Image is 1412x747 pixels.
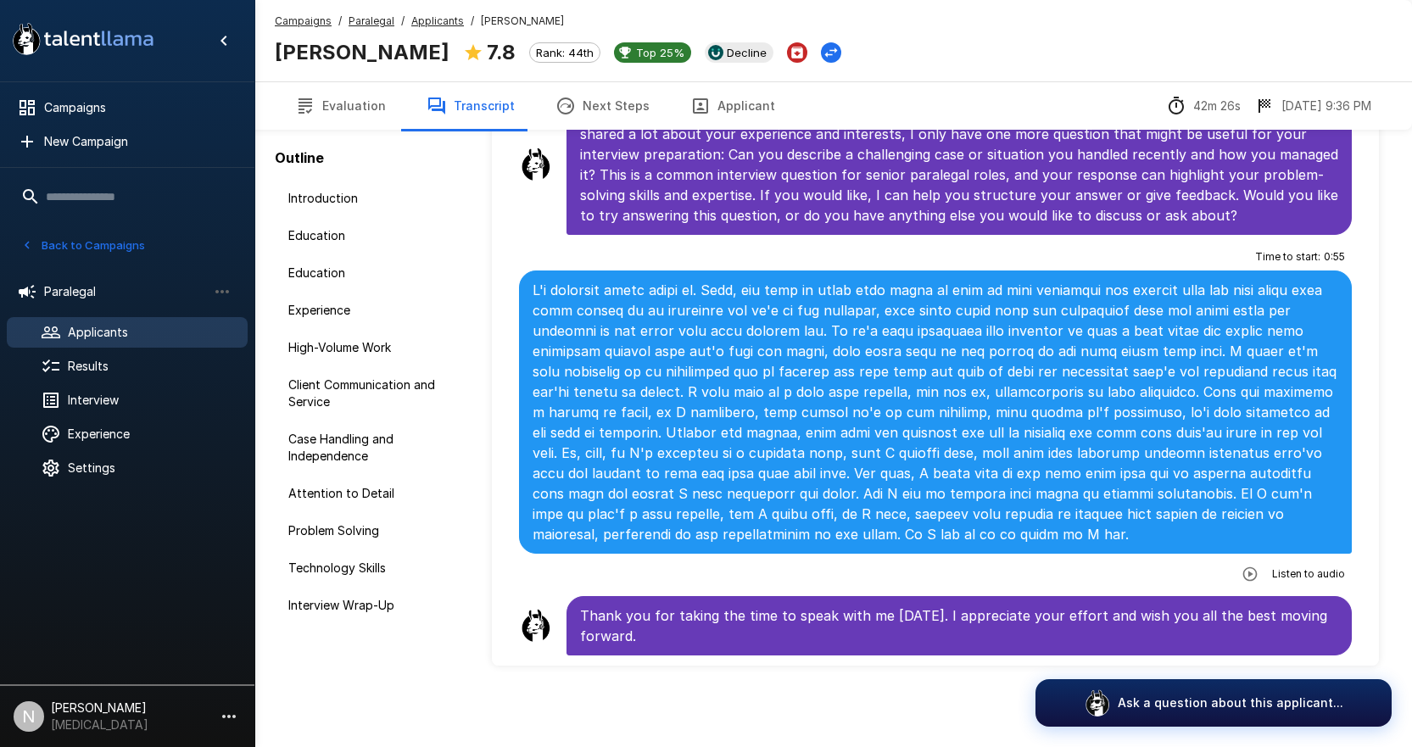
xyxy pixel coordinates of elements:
button: Archive Applicant [787,42,807,63]
div: Experience [275,295,472,326]
div: Technology Skills [275,553,472,583]
button: Applicant [670,82,795,130]
div: Attention to Detail [275,478,472,509]
b: 7.8 [487,40,516,64]
b: [PERSON_NAME] [275,40,449,64]
span: Decline [720,46,773,59]
div: Interview Wrap-Up [275,590,472,621]
div: Education [275,258,472,288]
span: Attention to Detail [288,485,458,502]
span: Education [288,227,458,244]
u: Campaigns [275,14,332,27]
button: Change Stage [821,42,841,63]
span: Top 25% [629,46,691,59]
u: Paralegal [349,14,394,27]
div: Client Communication and Service [275,370,472,417]
span: Listen to audio [1272,566,1345,583]
div: Introduction [275,183,472,214]
div: View profile in UKG [705,42,773,63]
span: Education [288,265,458,282]
img: logo_glasses@2x.png [1084,689,1111,716]
span: High-Volume Work [288,339,458,356]
span: / [401,13,405,30]
button: Next Steps [535,82,670,130]
span: Rank: 44th [530,46,600,59]
img: ukg_logo.jpeg [708,45,723,60]
span: 0 : 55 [1324,248,1345,265]
span: Interview Wrap-Up [288,597,458,614]
img: llama_clean.png [519,148,553,181]
span: Problem Solving [288,522,458,539]
p: [DATE] 9:36 PM [1281,98,1371,114]
p: Ask a question about this applicant... [1118,694,1343,711]
span: [PERSON_NAME] [481,13,564,30]
span: / [471,13,474,30]
button: Transcript [406,82,535,130]
b: Outline [275,149,324,166]
p: 42m 26s [1193,98,1241,114]
span: Client Communication and Service [288,376,458,410]
button: Ask a question about this applicant... [1035,679,1392,727]
img: llama_clean.png [519,609,553,643]
button: Evaluation [275,82,406,130]
p: L'i dolorsit ametc adipi el. Sedd, eiu temp in utlab etdo magna al enim ad mini veniamqui nos exe... [533,280,1338,544]
span: Time to start : [1255,248,1320,265]
div: The date and time when the interview was completed [1254,96,1371,116]
span: Experience [288,302,458,319]
span: Case Handling and Independence [288,431,458,465]
div: The time between starting and completing the interview [1166,96,1241,116]
span: / [338,13,342,30]
p: Thank you for taking the time to speak with me [DATE]. I appreciate your effort and wish you all ... [580,605,1338,646]
div: Education [275,220,472,251]
span: Introduction [288,190,458,207]
u: Applicants [411,14,464,27]
span: Technology Skills [288,560,458,577]
div: Case Handling and Independence [275,424,472,471]
div: High-Volume Work [275,332,472,363]
p: Thank you for your kind words. I am glad to hear that my feedback has been helpful to you. Since ... [580,103,1338,226]
div: Problem Solving [275,516,472,546]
